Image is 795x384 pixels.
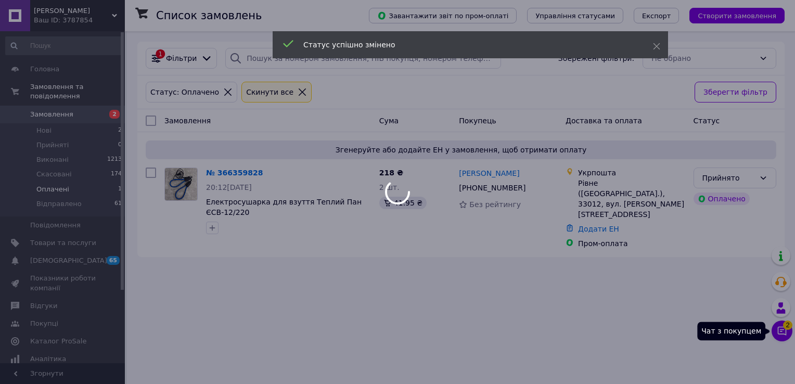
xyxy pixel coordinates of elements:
[30,82,125,101] span: Замовлення та повідомлення
[30,256,107,265] span: [DEMOGRAPHIC_DATA]
[118,185,122,194] span: 1
[697,322,765,340] div: Чат з покупцем
[377,11,508,20] span: Завантажити звіт по пром-оплаті
[469,200,521,209] span: Без рейтингу
[111,170,122,179] span: 174
[5,36,123,55] input: Пошук
[36,140,69,150] span: Прийняті
[694,117,720,125] span: Статус
[772,321,792,341] button: Чат з покупцем2
[379,117,399,125] span: Cума
[695,82,776,103] button: Зберегти фільтр
[578,238,685,249] div: Пром-оплата
[30,301,57,311] span: Відгуки
[689,8,785,23] button: Створити замовлення
[109,110,120,119] span: 2
[36,185,69,194] span: Оплачені
[527,8,623,23] button: Управління статусами
[107,256,120,265] span: 65
[783,321,792,330] span: 2
[36,170,72,179] span: Скасовані
[634,8,679,23] button: Експорт
[164,168,198,201] a: Фото товару
[244,86,296,98] div: Cкинути все
[36,126,52,135] span: Нові
[303,40,627,50] div: Статус успішно змінено
[578,225,619,233] a: Додати ЕН
[651,53,755,64] div: Не обрано
[578,178,685,220] div: Рівне ([GEOGRAPHIC_DATA].), 33012, вул. [PERSON_NAME][STREET_ADDRESS]
[30,319,58,328] span: Покупці
[642,12,671,20] span: Експорт
[118,126,122,135] span: 2
[698,12,776,20] span: Створити замовлення
[679,11,785,19] a: Створити замовлення
[457,181,528,195] div: [PHONE_NUMBER]
[578,168,685,178] div: Укрпошта
[148,86,221,98] div: Статус: Оплачено
[535,12,615,20] span: Управління статусами
[566,117,642,125] span: Доставка та оплата
[30,274,96,292] span: Показники роботи компанії
[107,155,122,164] span: 1213
[36,155,69,164] span: Виконані
[702,172,755,184] div: Прийнято
[379,169,403,177] span: 218 ₴
[36,199,82,209] span: Відправлено
[369,8,517,23] button: Завантажити звіт по пром-оплаті
[459,168,519,178] a: [PERSON_NAME]
[459,117,496,125] span: Покупець
[379,197,427,209] div: 41.95 ₴
[166,53,197,63] span: Фільтри
[703,86,767,98] span: Зберегти фільтр
[114,199,122,209] span: 61
[150,145,772,155] span: Згенеруйте або додайте ЕН у замовлення, щоб отримати оплату
[30,337,86,346] span: Каталог ProSale
[156,9,262,22] h1: Список замовлень
[30,238,96,248] span: Товари та послуги
[30,65,59,74] span: Головна
[34,16,125,25] div: Ваш ID: 3787854
[34,6,112,16] span: ЧІЖ
[165,168,197,200] img: Фото товару
[694,193,750,205] div: Оплачено
[206,183,252,191] span: 20:12[DATE]
[30,221,81,230] span: Повідомлення
[379,183,400,191] span: 2 шт.
[118,140,122,150] span: 0
[206,169,263,177] a: № 366359828
[30,110,73,119] span: Замовлення
[164,117,211,125] span: Замовлення
[30,354,66,364] span: Аналітика
[206,198,362,216] a: Електросушарка для взуття Теплий Пан ЄСВ-12/220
